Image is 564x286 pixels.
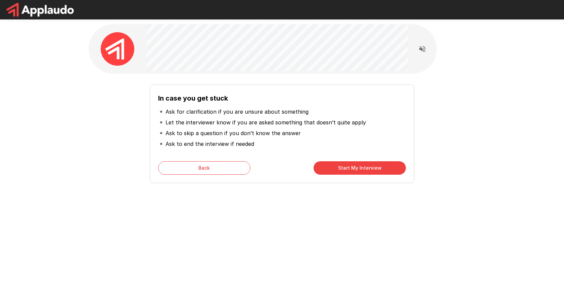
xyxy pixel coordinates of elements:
[314,161,406,175] button: Start My Interview
[166,140,254,148] p: Ask to end the interview if needed
[101,32,134,66] img: applaudo_avatar.png
[166,118,366,126] p: Let the interviewer know if you are asked something that doesn’t quite apply
[166,129,301,137] p: Ask to skip a question if you don’t know the answer
[158,94,228,102] b: In case you get stuck
[416,42,429,56] button: Read questions aloud
[166,108,309,116] p: Ask for clarification if you are unsure about something
[158,161,250,175] button: Back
